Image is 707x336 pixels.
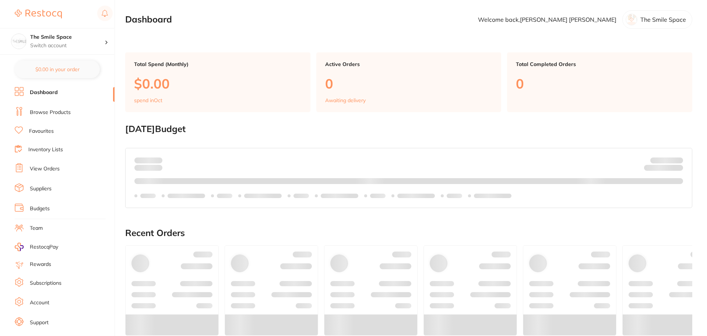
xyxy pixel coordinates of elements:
p: Spent: [134,157,162,163]
p: Labels [447,193,462,199]
p: Total Spend (Monthly) [134,61,302,67]
a: Team [30,225,43,232]
button: $0.00 in your order [15,60,100,78]
a: Support [30,319,49,326]
img: RestocqPay [15,243,24,251]
p: Labels extended [474,193,511,199]
h4: The Smile Space [30,34,105,41]
p: The Smile Space [640,16,686,23]
p: Labels extended [244,193,282,199]
p: Budget: [650,157,683,163]
p: Labels [293,193,309,199]
a: Account [30,299,49,306]
img: The Smile Space [11,34,26,49]
p: Total Completed Orders [516,61,683,67]
strong: $0.00 [150,157,162,163]
p: Switch account [30,42,105,49]
p: Labels [217,193,232,199]
a: Favourites [29,128,54,135]
p: Labels [140,193,156,199]
a: View Orders [30,165,60,173]
strong: $NaN [669,157,683,163]
a: Browse Products [30,109,71,116]
strong: $0.00 [670,166,683,173]
a: Dashboard [30,89,58,96]
a: Restocq Logo [15,6,62,22]
p: $0.00 [134,76,302,91]
p: Awaiting delivery [325,97,366,103]
a: Total Spend (Monthly)$0.00spend inOct [125,52,310,112]
p: Active Orders [325,61,493,67]
a: Suppliers [30,185,52,193]
h2: [DATE] Budget [125,124,692,134]
a: Subscriptions [30,280,61,287]
a: Inventory Lists [28,146,63,153]
p: Labels extended [168,193,205,199]
h2: Dashboard [125,14,172,25]
img: Restocq Logo [15,10,62,18]
p: Labels extended [321,193,358,199]
p: Welcome back, [PERSON_NAME] [PERSON_NAME] [478,16,616,23]
p: Labels extended [397,193,435,199]
p: 0 [516,76,683,91]
a: Budgets [30,205,50,212]
p: spend in Oct [134,97,162,103]
p: 0 [325,76,493,91]
span: RestocqPay [30,243,58,251]
p: Remaining: [644,163,683,172]
a: Active Orders0Awaiting delivery [316,52,502,112]
a: Rewards [30,261,51,268]
a: Total Completed Orders0 [507,52,692,112]
a: RestocqPay [15,243,58,251]
h2: Recent Orders [125,228,692,238]
p: month [134,163,162,172]
p: Labels [370,193,386,199]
